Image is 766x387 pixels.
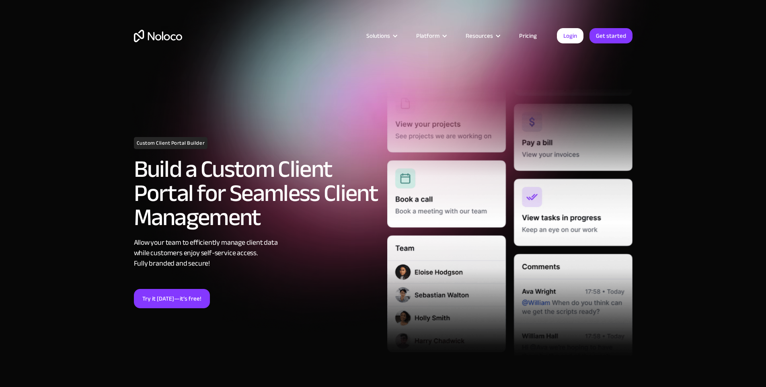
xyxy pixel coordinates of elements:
[406,31,456,41] div: Platform
[356,31,406,41] div: Solutions
[366,31,390,41] div: Solutions
[589,28,633,43] a: Get started
[416,31,439,41] div: Platform
[134,137,208,149] h1: Custom Client Portal Builder
[134,30,182,42] a: home
[134,289,210,308] a: Try it [DATE]—it’s free!
[509,31,547,41] a: Pricing
[466,31,493,41] div: Resources
[557,28,583,43] a: Login
[134,238,379,269] div: Allow your team to efficiently manage client data while customers enjoy self-service access. Full...
[456,31,509,41] div: Resources
[134,157,379,229] h2: Build a Custom Client Portal for Seamless Client Management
